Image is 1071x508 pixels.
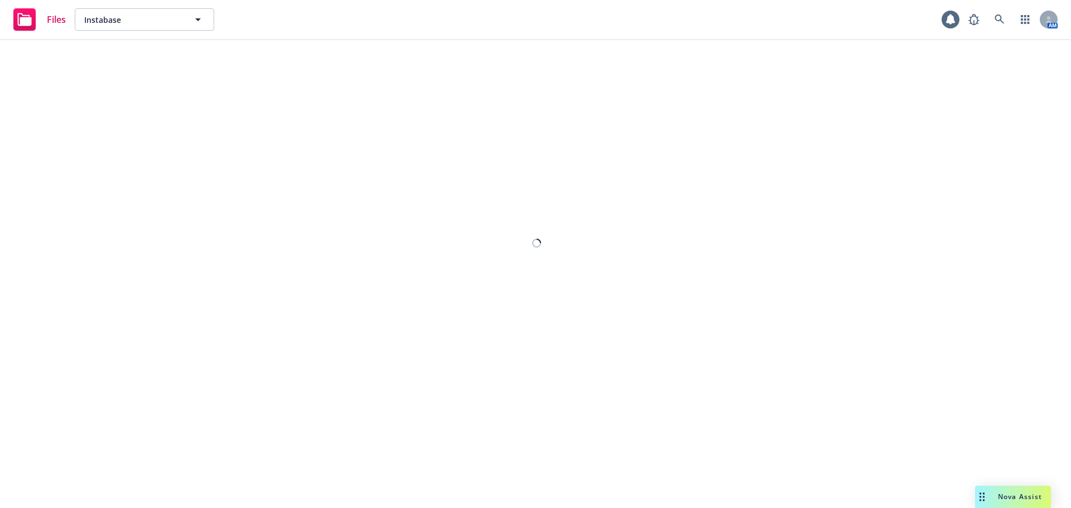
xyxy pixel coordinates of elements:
[963,8,985,31] a: Report a Bug
[1014,8,1036,31] a: Switch app
[975,486,1051,508] button: Nova Assist
[9,4,70,35] a: Files
[975,486,989,508] div: Drag to move
[988,8,1011,31] a: Search
[998,492,1042,501] span: Nova Assist
[84,14,181,26] span: Instabase
[75,8,214,31] button: Instabase
[47,15,66,24] span: Files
